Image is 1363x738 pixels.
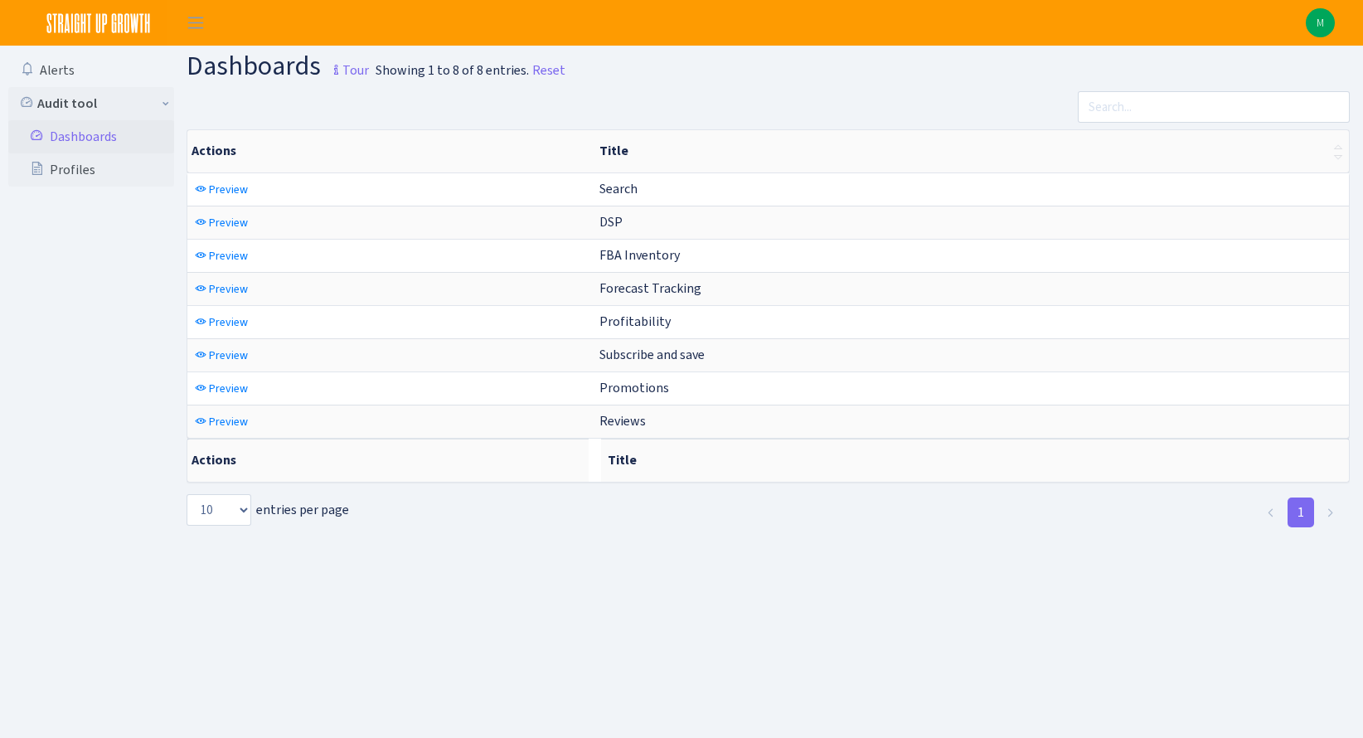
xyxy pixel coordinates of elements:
[209,248,248,264] span: Preview
[321,48,369,83] a: Tour
[209,182,248,197] span: Preview
[8,120,174,153] a: Dashboards
[8,153,174,187] a: Profiles
[209,381,248,396] span: Preview
[599,213,623,231] span: DSP
[209,215,248,231] span: Preview
[599,246,680,264] span: FBA Inventory
[209,414,248,430] span: Preview
[191,243,252,269] a: Preview
[175,9,216,36] button: Toggle navigation
[191,210,252,235] a: Preview
[191,177,252,202] a: Preview
[187,494,349,526] label: entries per page
[532,61,565,80] a: Reset
[191,309,252,335] a: Preview
[8,54,174,87] a: Alerts
[191,409,252,435] a: Preview
[599,279,701,297] span: Forecast Tracking
[599,412,646,430] span: Reviews
[326,56,369,85] small: Tour
[187,494,251,526] select: entries per page
[191,342,252,368] a: Preview
[599,346,705,363] span: Subscribe and save
[601,439,1349,482] th: Title
[599,379,669,396] span: Promotions
[599,313,671,330] span: Profitability
[1078,91,1350,123] input: Search...
[209,281,248,297] span: Preview
[187,439,589,482] th: Actions
[1306,8,1335,37] a: M
[187,52,369,85] h1: Dashboards
[209,347,248,363] span: Preview
[376,61,529,80] div: Showing 1 to 8 of 8 entries.
[1306,8,1335,37] img: Michael Sette
[209,314,248,330] span: Preview
[191,276,252,302] a: Preview
[599,180,638,197] span: Search
[593,130,1349,172] th: Title : activate to sort column ascending
[191,376,252,401] a: Preview
[187,130,593,172] th: Actions
[1288,498,1314,527] a: 1
[8,87,174,120] a: Audit tool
